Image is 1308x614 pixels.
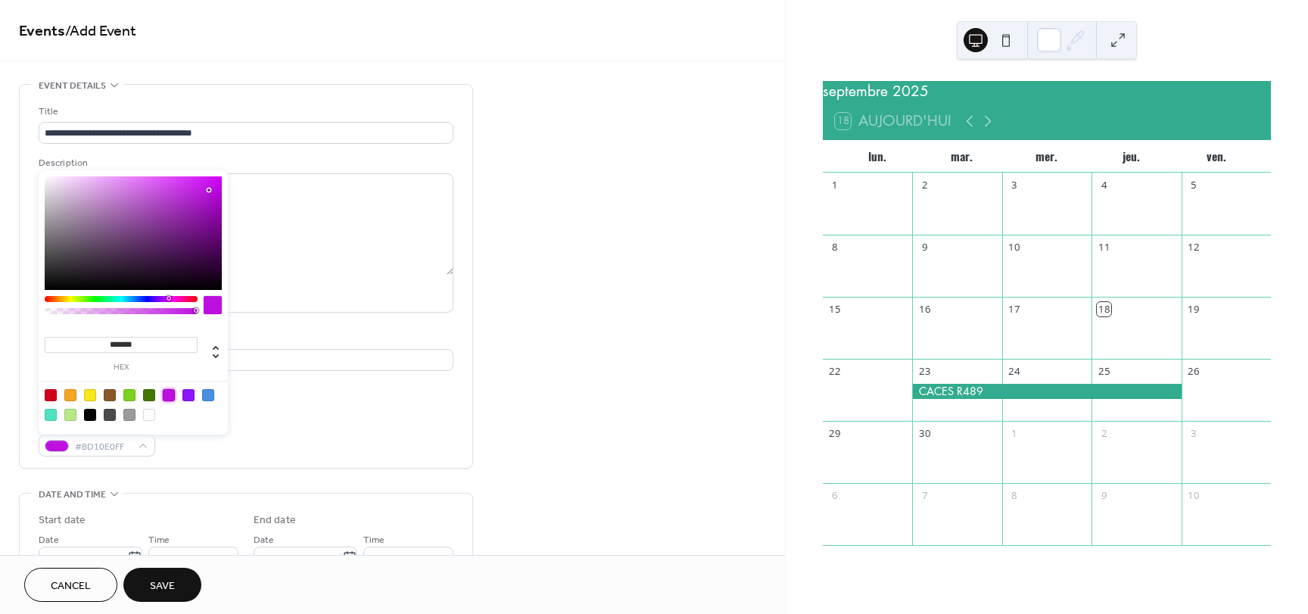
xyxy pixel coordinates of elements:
div: 17 [1007,302,1021,316]
div: #7ED321 [123,389,135,401]
div: Location [39,331,450,347]
div: 26 [1187,364,1201,378]
div: #D0021B [45,389,57,401]
div: 10 [1187,489,1201,503]
div: 25 [1097,364,1110,378]
div: #F5A623 [64,389,76,401]
div: mer. [1004,140,1089,173]
div: 9 [917,240,931,254]
div: #4A4A4A [104,409,116,421]
div: End date [254,513,296,528]
div: #000000 [84,409,96,421]
div: septembre 2025 [823,81,1271,103]
button: Cancel [24,568,117,602]
div: CACES R489 [912,384,1181,399]
div: #9B9B9B [123,409,135,421]
div: 1 [828,178,842,192]
div: 29 [828,427,842,441]
span: Save [150,578,175,594]
div: 15 [828,302,842,316]
span: Cancel [51,578,91,594]
div: #FFFFFF [143,409,155,421]
div: 30 [917,427,931,441]
div: Description [39,155,450,171]
div: 5 [1187,178,1201,192]
div: 19 [1187,302,1201,316]
a: Events [19,17,65,46]
div: 18 [1097,302,1110,316]
div: 8 [828,240,842,254]
span: Date [39,532,59,548]
div: #B8E986 [64,409,76,421]
div: #417505 [143,389,155,401]
div: #9013FE [182,389,195,401]
div: 22 [828,364,842,378]
div: 8 [1007,489,1021,503]
div: Title [39,104,450,120]
span: Event details [39,78,106,94]
div: ven. [1174,140,1259,173]
div: 24 [1007,364,1021,378]
div: 1 [1007,427,1021,441]
div: #8B572A [104,389,116,401]
div: 2 [1097,427,1110,441]
div: 9 [1097,489,1110,503]
div: 3 [1187,427,1201,441]
span: Date and time [39,487,106,503]
div: jeu. [1089,140,1174,173]
div: 4 [1097,178,1110,192]
span: #BD10E0FF [75,439,131,455]
div: #4A90E2 [202,389,214,401]
div: lun. [835,140,920,173]
span: Date [254,532,274,548]
div: 10 [1007,240,1021,254]
div: 16 [917,302,931,316]
span: / Add Event [65,17,136,46]
div: mar. [920,140,1004,173]
div: #50E3C2 [45,409,57,421]
div: 11 [1097,240,1110,254]
div: 3 [1007,178,1021,192]
div: #BD10E0 [163,389,175,401]
div: #F8E71C [84,389,96,401]
span: Time [363,532,385,548]
div: 7 [917,489,931,503]
div: 23 [917,364,931,378]
div: 2 [917,178,931,192]
div: 12 [1187,240,1201,254]
div: 6 [828,489,842,503]
button: Save [123,568,201,602]
span: Time [148,532,170,548]
label: hex [45,363,198,372]
div: Start date [39,513,86,528]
